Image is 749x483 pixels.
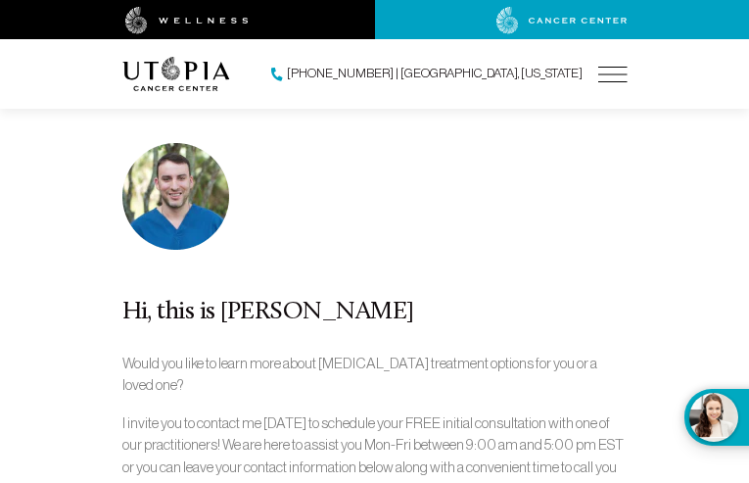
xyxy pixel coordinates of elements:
[122,353,628,397] p: Would you like to learn more about [MEDICAL_DATA] treatment options for you or a loved one?
[122,297,628,329] div: Hi, this is [PERSON_NAME]
[122,57,230,91] img: logo
[125,7,249,34] img: wellness
[598,67,628,82] img: icon-hamburger
[287,65,583,83] span: [PHONE_NUMBER] | [GEOGRAPHIC_DATA], [US_STATE]
[271,65,583,84] a: [PHONE_NUMBER] | [GEOGRAPHIC_DATA], [US_STATE]
[122,143,229,250] img: photo
[496,7,628,34] img: cancer center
